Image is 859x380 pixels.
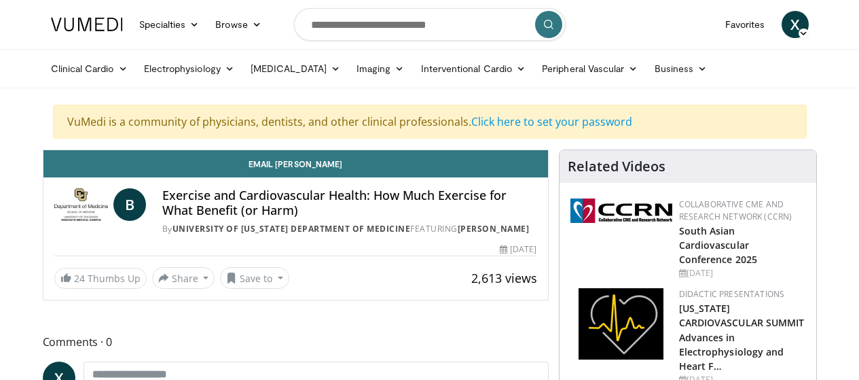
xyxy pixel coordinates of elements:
[471,270,537,286] span: 2,613 views
[679,224,758,266] a: South Asian Cardiovascular Conference 2025
[348,55,413,82] a: Imaging
[152,267,215,289] button: Share
[570,198,672,223] img: a04ee3ba-8487-4636-b0fb-5e8d268f3737.png.150x105_q85_autocrop_double_scale_upscale_version-0.2.png
[782,11,809,38] a: X
[54,268,147,289] a: 24 Thumbs Up
[568,158,665,175] h4: Related Videos
[74,272,85,285] span: 24
[51,18,123,31] img: VuMedi Logo
[294,8,566,41] input: Search topics, interventions
[43,333,549,351] span: Comments 0
[679,198,792,222] a: Collaborative CME and Research Network (CCRN)
[679,302,805,372] a: [US_STATE] CARDIOVASCULAR SUMMIT Advances in Electrophysiology and Heart F…
[717,11,773,38] a: Favorites
[172,223,411,235] a: University of [US_STATE] Department of Medicine
[471,114,632,129] a: Click here to set your password
[534,55,646,82] a: Peripheral Vascular
[131,11,208,38] a: Specialties
[53,105,807,139] div: VuMedi is a community of physicians, dentists, and other clinical professionals.
[413,55,534,82] a: Interventional Cardio
[43,55,136,82] a: Clinical Cardio
[579,288,663,360] img: 1860aa7a-ba06-47e3-81a4-3dc728c2b4cf.png.150x105_q85_autocrop_double_scale_upscale_version-0.2.png
[242,55,348,82] a: [MEDICAL_DATA]
[43,150,548,177] a: Email [PERSON_NAME]
[113,188,146,221] a: B
[679,288,805,300] div: Didactic Presentations
[136,55,242,82] a: Electrophysiology
[220,267,289,289] button: Save to
[458,223,530,235] a: [PERSON_NAME]
[679,267,805,279] div: [DATE]
[646,55,716,82] a: Business
[207,11,270,38] a: Browse
[162,223,537,235] div: By FEATURING
[162,188,537,218] h4: Exercise and Cardiovascular Health: How Much Exercise for What Benefit (or Harm)
[54,188,108,221] img: University of Colorado Department of Medicine
[500,243,536,256] div: [DATE]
